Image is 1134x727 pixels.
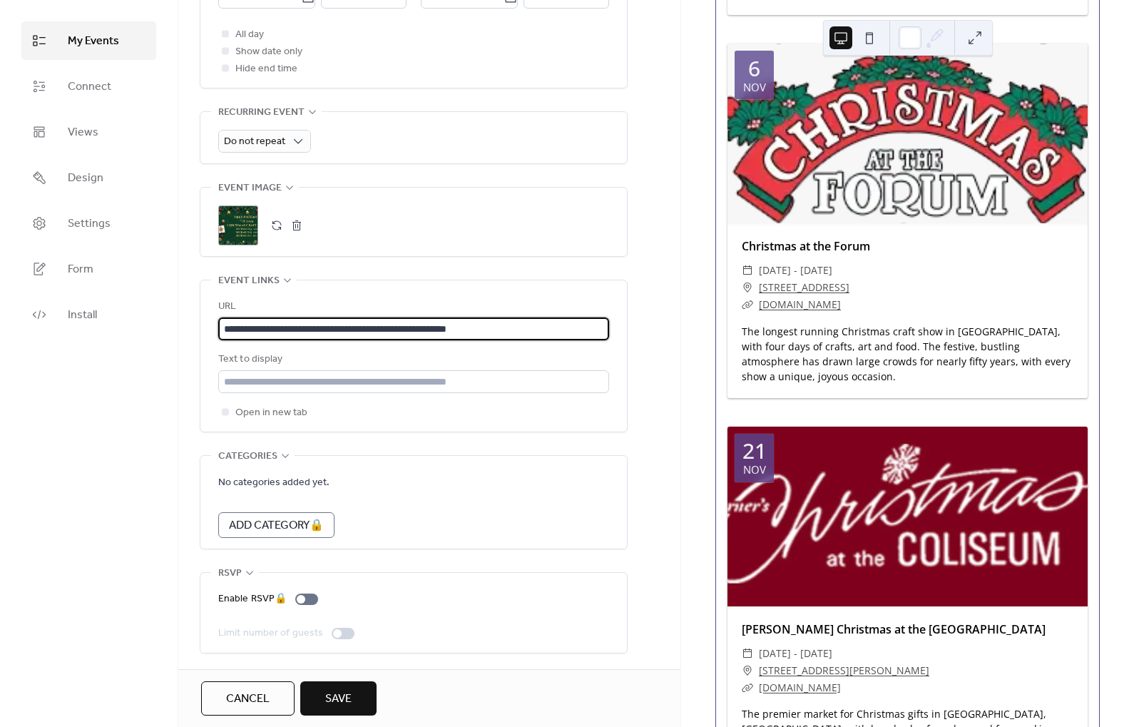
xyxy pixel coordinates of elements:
[235,61,297,78] span: Hide end time
[218,565,242,582] span: RSVP
[218,205,258,245] div: ;
[235,44,302,61] span: Show date only
[742,279,753,296] div: ​
[218,625,323,642] div: Limit number of guests
[742,662,753,679] div: ​
[742,296,753,313] div: ​
[218,104,305,121] span: Recurring event
[759,298,841,311] a: [DOMAIN_NAME]
[742,645,753,662] div: ​
[759,262,832,279] span: [DATE] - [DATE]
[218,298,606,315] div: URL
[224,132,285,151] span: Do not repeat
[21,67,156,106] a: Connect
[235,405,307,422] span: Open in new tab
[218,180,282,197] span: Event image
[759,279,849,296] a: [STREET_ADDRESS]
[759,662,929,679] a: [STREET_ADDRESS][PERSON_NAME]
[21,158,156,197] a: Design
[742,238,870,254] a: Christmas at the Forum
[21,250,156,288] a: Form
[68,170,103,187] span: Design
[300,681,377,716] button: Save
[68,307,97,324] span: Install
[21,21,156,60] a: My Events
[68,33,119,50] span: My Events
[235,26,264,44] span: All day
[68,124,98,141] span: Views
[218,448,277,465] span: Categories
[727,324,1088,384] div: The longest running Christmas craft show in [GEOGRAPHIC_DATA], with four days of crafts, art and ...
[21,295,156,334] a: Install
[68,215,111,233] span: Settings
[759,645,832,662] span: [DATE] - [DATE]
[742,262,753,279] div: ​
[218,474,330,492] span: No categories added yet.
[742,440,767,462] div: 21
[748,58,760,79] div: 6
[21,113,156,151] a: Views
[743,82,766,93] div: Nov
[21,204,156,243] a: Settings
[759,681,841,694] a: [DOMAIN_NAME]
[742,621,1046,637] a: [PERSON_NAME] Christmas at the [GEOGRAPHIC_DATA]
[68,78,111,96] span: Connect
[742,679,753,696] div: ​
[218,273,280,290] span: Event links
[325,691,352,708] span: Save
[226,691,270,708] span: Cancel
[743,464,766,475] div: Nov
[201,681,295,716] button: Cancel
[218,351,606,368] div: Text to display
[68,261,93,278] span: Form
